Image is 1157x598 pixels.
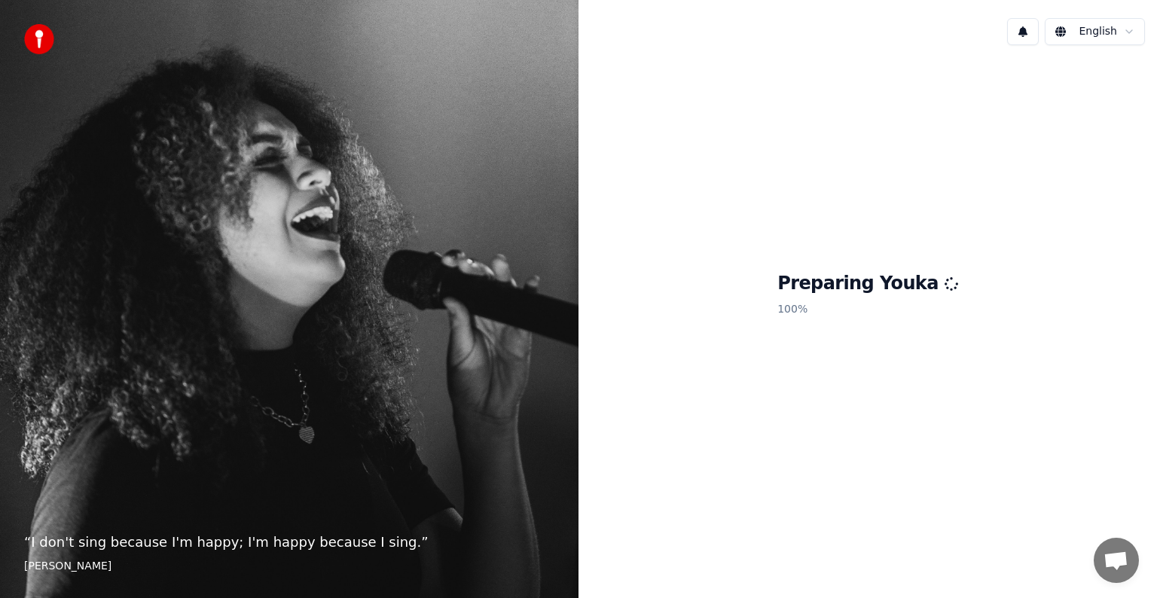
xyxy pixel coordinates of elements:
img: youka [24,24,54,54]
p: “ I don't sing because I'm happy; I'm happy because I sing. ” [24,532,554,553]
h1: Preparing Youka [777,272,958,296]
a: 채팅 열기 [1094,538,1139,583]
footer: [PERSON_NAME] [24,559,554,574]
p: 100 % [777,296,958,323]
